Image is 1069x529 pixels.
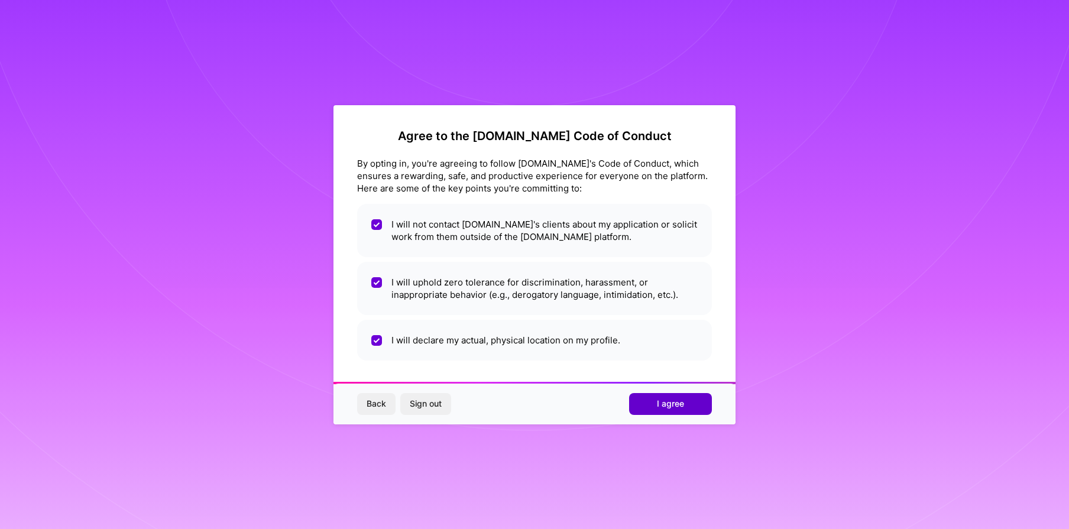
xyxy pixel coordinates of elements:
span: Back [367,398,386,410]
li: I will not contact [DOMAIN_NAME]'s clients about my application or solicit work from them outside... [357,204,712,257]
li: I will uphold zero tolerance for discrimination, harassment, or inappropriate behavior (e.g., der... [357,262,712,315]
h2: Agree to the [DOMAIN_NAME] Code of Conduct [357,129,712,143]
button: Sign out [400,393,451,414]
span: Sign out [410,398,442,410]
li: I will declare my actual, physical location on my profile. [357,320,712,361]
button: I agree [629,393,712,414]
div: By opting in, you're agreeing to follow [DOMAIN_NAME]'s Code of Conduct, which ensures a rewardin... [357,157,712,194]
button: Back [357,393,396,414]
span: I agree [657,398,684,410]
